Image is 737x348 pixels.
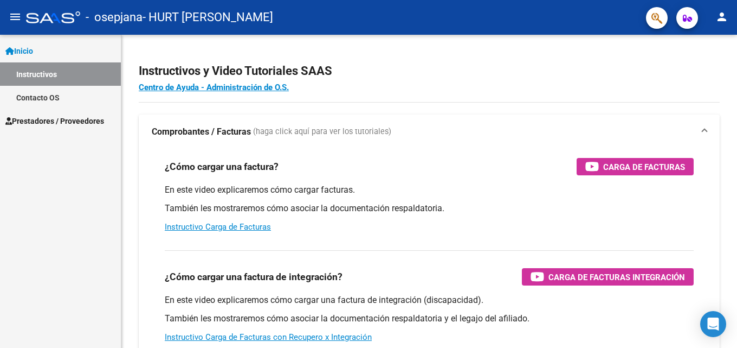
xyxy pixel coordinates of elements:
[9,10,22,23] mat-icon: menu
[165,269,342,284] h3: ¿Cómo cargar una factura de integración?
[139,115,720,149] mat-expansion-panel-header: Comprobantes / Facturas (haga click aquí para ver los tutoriales)
[5,45,33,57] span: Inicio
[139,61,720,81] h2: Instructivos y Video Tutoriales SAAS
[548,270,685,284] span: Carga de Facturas Integración
[165,332,372,342] a: Instructivo Carga de Facturas con Recupero x Integración
[253,126,391,138] span: (haga click aquí para ver los tutoriales)
[165,159,279,174] h3: ¿Cómo cargar una factura?
[577,158,694,175] button: Carga de Facturas
[152,126,251,138] strong: Comprobantes / Facturas
[165,203,694,214] p: También les mostraremos cómo asociar la documentación respaldatoria.
[143,5,273,29] span: - HURT [PERSON_NAME]
[165,184,694,196] p: En este video explicaremos cómo cargar facturas.
[700,311,726,337] div: Open Intercom Messenger
[715,10,728,23] mat-icon: person
[86,5,143,29] span: - osepjana
[139,83,289,92] a: Centro de Ayuda - Administración de O.S.
[165,313,694,325] p: También les mostraremos cómo asociar la documentación respaldatoria y el legajo del afiliado.
[603,160,685,174] span: Carga de Facturas
[165,294,694,306] p: En este video explicaremos cómo cargar una factura de integración (discapacidad).
[165,222,271,232] a: Instructivo Carga de Facturas
[522,268,694,286] button: Carga de Facturas Integración
[5,115,104,127] span: Prestadores / Proveedores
